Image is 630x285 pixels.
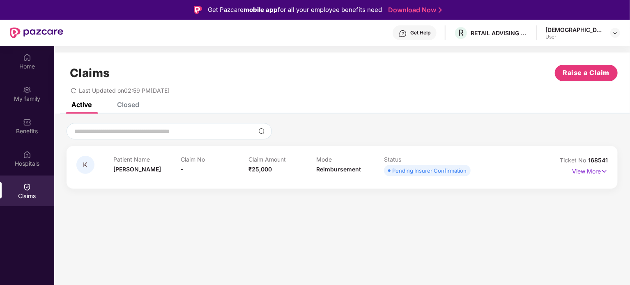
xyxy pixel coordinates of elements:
p: Status [384,156,452,163]
span: K [83,162,88,169]
div: User [545,34,603,40]
span: R [458,28,464,38]
img: svg+xml;base64,PHN2ZyBpZD0iQmVuZWZpdHMiIHhtbG5zPSJodHRwOi8vd3d3LnczLm9yZy8yMDAwL3N2ZyIgd2lkdGg9Ij... [23,118,31,126]
span: 168541 [588,157,608,164]
div: RETAIL ADVISING SERVICES LLP [471,29,528,37]
p: Patient Name [113,156,181,163]
a: Download Now [388,6,439,14]
span: Reimbursement [316,166,361,173]
div: Get Help [410,30,430,36]
p: Claim Amount [248,156,316,163]
span: Raise a Claim [563,68,610,78]
img: svg+xml;base64,PHN2ZyBpZD0iQ2xhaW0iIHhtbG5zPSJodHRwOi8vd3d3LnczLm9yZy8yMDAwL3N2ZyIgd2lkdGg9IjIwIi... [23,183,31,191]
span: ₹25,000 [248,166,272,173]
img: Logo [194,6,202,14]
img: New Pazcare Logo [10,27,63,38]
p: Mode [316,156,384,163]
strong: mobile app [244,6,278,14]
h1: Claims [70,66,110,80]
span: Ticket No [560,157,588,164]
img: svg+xml;base64,PHN2ZyB4bWxucz0iaHR0cDovL3d3dy53My5vcmcvMjAwMC9zdmciIHdpZHRoPSIxNyIgaGVpZ2h0PSIxNy... [601,167,608,176]
div: Get Pazcare for all your employee benefits need [208,5,382,15]
span: - [181,166,184,173]
img: svg+xml;base64,PHN2ZyBpZD0iSG9zcGl0YWxzIiB4bWxucz0iaHR0cDovL3d3dy53My5vcmcvMjAwMC9zdmciIHdpZHRoPS... [23,150,31,159]
img: svg+xml;base64,PHN2ZyB3aWR0aD0iMjAiIGhlaWdodD0iMjAiIHZpZXdCb3g9IjAgMCAyMCAyMCIgZmlsbD0ibm9uZSIgeG... [23,86,31,94]
div: Pending Insurer Confirmation [392,166,467,175]
span: redo [71,87,76,94]
img: svg+xml;base64,PHN2ZyBpZD0iSG9tZSIgeG1sbnM9Imh0dHA6Ly93d3cudzMub3JnLzIwMDAvc3ZnIiB3aWR0aD0iMjAiIG... [23,53,31,62]
div: [DEMOGRAPHIC_DATA] [545,26,603,34]
button: Raise a Claim [555,65,618,81]
span: Last Updated on 02:59 PM[DATE] [79,87,170,94]
p: View More [572,165,608,176]
img: svg+xml;base64,PHN2ZyBpZD0iU2VhcmNoLTMyeDMyIiB4bWxucz0iaHR0cDovL3d3dy53My5vcmcvMjAwMC9zdmciIHdpZH... [258,128,265,135]
p: Claim No [181,156,249,163]
div: Closed [117,100,139,109]
img: svg+xml;base64,PHN2ZyBpZD0iRHJvcGRvd24tMzJ4MzIiIHhtbG5zPSJodHRwOi8vd3d3LnczLm9yZy8yMDAwL3N2ZyIgd2... [612,30,619,36]
img: svg+xml;base64,PHN2ZyBpZD0iSGVscC0zMngzMiIgeG1sbnM9Imh0dHA6Ly93d3cudzMub3JnLzIwMDAvc3ZnIiB3aWR0aD... [399,30,407,38]
img: Stroke [439,6,442,14]
span: [PERSON_NAME] [113,166,161,173]
div: Active [71,100,92,109]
